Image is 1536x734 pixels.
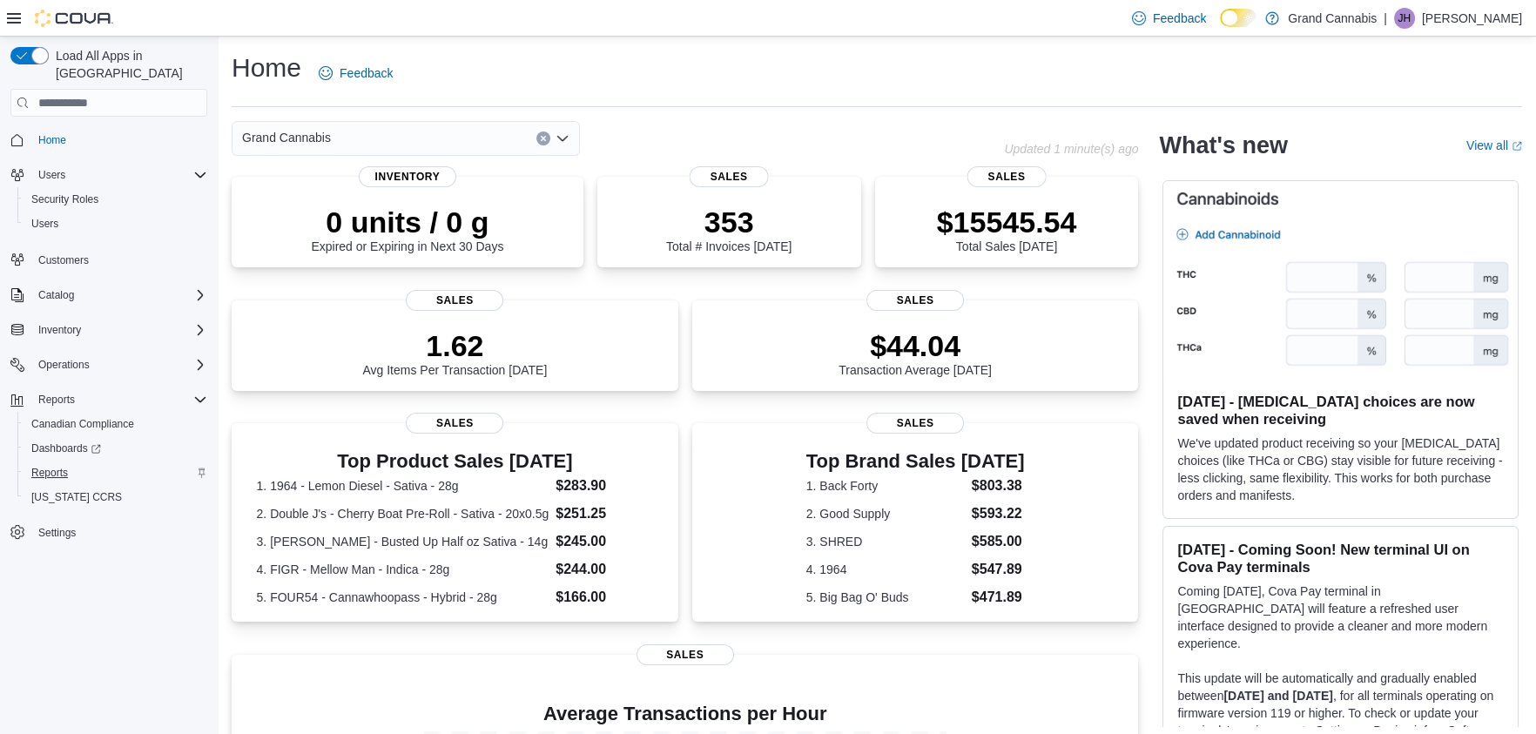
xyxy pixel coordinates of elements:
dt: 5. FOUR54 - Cannawhoopass - Hybrid - 28g [257,589,549,606]
p: We've updated product receiving so your [MEDICAL_DATA] choices (like THCa or CBG) stay visible fo... [1177,434,1504,504]
span: Sales [406,413,503,434]
input: Dark Mode [1220,9,1256,27]
span: Catalog [38,288,74,302]
button: Customers [3,246,214,272]
span: Feedback [340,64,393,82]
a: Canadian Compliance [24,414,141,434]
span: Customers [38,253,89,267]
button: Inventory [3,318,214,342]
span: Inventory [38,323,81,337]
span: Reports [31,466,68,480]
div: Transaction Average [DATE] [839,328,992,377]
button: Users [3,163,214,187]
div: Total # Invoices [DATE] [666,205,792,253]
dt: 2. Good Supply [806,505,965,522]
dt: 2. Double J's - Cherry Boat Pre-Roll - Sativa - 20x0.5g [257,505,549,522]
span: Canadian Compliance [31,417,134,431]
span: Dashboards [24,438,207,459]
h1: Home [232,51,301,85]
span: Users [31,217,58,231]
dd: $283.90 [556,475,653,496]
button: [US_STATE] CCRS [17,485,214,509]
a: Customers [31,250,96,271]
p: $44.04 [839,328,992,363]
span: Operations [31,354,207,375]
dt: 4. 1964 [806,561,965,578]
a: Feedback [1125,1,1213,36]
img: Cova [35,10,113,27]
span: Users [31,165,207,185]
dt: 3. SHRED [806,533,965,550]
span: Sales [406,290,503,311]
span: Grand Cannabis [242,127,331,148]
div: Avg Items Per Transaction [DATE] [362,328,547,377]
span: Sales [690,166,769,187]
p: $15545.54 [937,205,1077,239]
h4: Average Transactions per Hour [246,704,1124,724]
button: Users [31,165,72,185]
a: Feedback [312,56,400,91]
dd: $585.00 [972,531,1025,552]
a: Security Roles [24,189,105,210]
a: Reports [24,462,75,483]
button: Security Roles [17,187,214,212]
span: Reports [24,462,207,483]
div: Total Sales [DATE] [937,205,1077,253]
div: Expired or Expiring in Next 30 Days [311,205,503,253]
button: Canadian Compliance [17,412,214,436]
span: Customers [31,248,207,270]
button: Open list of options [556,131,569,145]
span: Reports [31,389,207,410]
span: Users [24,213,207,234]
strong: [DATE] and [DATE] [1223,689,1332,703]
span: Operations [38,358,90,372]
dt: 4. FIGR - Mellow Man - Indica - 28g [257,561,549,578]
p: 0 units / 0 g [311,205,503,239]
span: JH [1398,8,1411,29]
p: 1.62 [362,328,547,363]
a: Users [24,213,65,234]
dd: $803.38 [972,475,1025,496]
span: Inventory [31,320,207,340]
p: | [1384,8,1387,29]
button: Reports [17,461,214,485]
dd: $166.00 [556,587,653,608]
span: Reports [38,393,75,407]
button: Clear input [536,131,550,145]
button: Users [17,212,214,236]
dd: $251.25 [556,503,653,524]
button: Operations [31,354,97,375]
button: Reports [31,389,82,410]
dt: 5. Big Bag O' Buds [806,589,965,606]
p: [PERSON_NAME] [1422,8,1522,29]
dd: $593.22 [972,503,1025,524]
svg: External link [1512,141,1522,152]
dd: $244.00 [556,559,653,580]
span: Sales [637,644,734,665]
a: [US_STATE] CCRS [24,487,129,508]
span: Users [38,168,65,182]
span: Sales [866,413,964,434]
span: Dark Mode [1220,27,1221,28]
h2: What's new [1159,131,1287,159]
button: Inventory [31,320,88,340]
a: Home [31,130,73,151]
dd: $471.89 [972,587,1025,608]
dt: 3. [PERSON_NAME] - Busted Up Half oz Sativa - 14g [257,533,549,550]
h3: Top Product Sales [DATE] [257,451,654,472]
span: Sales [967,166,1047,187]
button: Catalog [3,283,214,307]
p: 353 [666,205,792,239]
h3: [DATE] - [MEDICAL_DATA] choices are now saved when receiving [1177,393,1504,428]
span: [US_STATE] CCRS [31,490,122,504]
p: Grand Cannabis [1288,8,1377,29]
span: Feedback [1153,10,1206,27]
span: Settings [31,522,207,543]
dd: $245.00 [556,531,653,552]
button: Reports [3,387,214,412]
button: Settings [3,520,214,545]
nav: Complex example [10,120,207,590]
dd: $547.89 [972,559,1025,580]
dt: 1. 1964 - Lemon Diesel - Sativa - 28g [257,477,549,495]
button: Catalog [31,285,81,306]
